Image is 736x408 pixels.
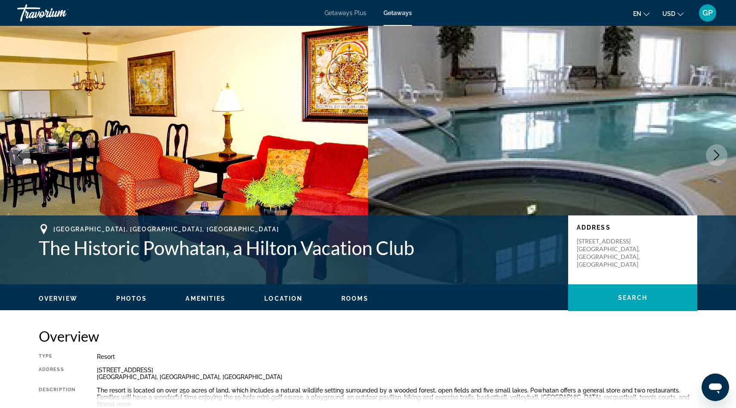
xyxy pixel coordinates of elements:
a: Getaways [383,9,412,16]
p: [STREET_ADDRESS] [GEOGRAPHIC_DATA], [GEOGRAPHIC_DATA], [GEOGRAPHIC_DATA] [577,237,646,268]
div: Description [39,387,75,408]
iframe: Button to launch messaging window [702,374,729,401]
div: Resort [97,353,697,360]
span: Photos [116,295,147,302]
p: Address [577,224,689,231]
button: User Menu [696,4,719,22]
button: Change currency [662,7,683,20]
span: en [633,10,641,17]
div: Type [39,353,75,360]
span: USD [662,10,675,17]
button: Next image [706,144,727,166]
span: Overview [39,295,77,302]
span: Amenities [186,295,226,302]
div: Address [39,367,75,380]
button: Change language [633,7,649,20]
span: [GEOGRAPHIC_DATA], [GEOGRAPHIC_DATA], [GEOGRAPHIC_DATA] [53,226,279,233]
button: Photos [116,295,147,302]
a: Getaways Plus [325,9,366,16]
span: Location [264,295,303,302]
span: Search [618,294,647,301]
h1: The Historic Powhatan, a Hilton Vacation Club [39,237,560,259]
button: Overview [39,295,77,302]
button: Rooms [341,295,368,302]
div: [STREET_ADDRESS] [GEOGRAPHIC_DATA], [GEOGRAPHIC_DATA], [GEOGRAPHIC_DATA] [97,367,697,380]
div: The resort is located on over 250 acres of land, which includes a natural wildlife setting surrou... [97,387,697,408]
span: Rooms [341,295,368,302]
button: Search [568,284,697,311]
span: GP [702,9,713,17]
h2: Overview [39,327,697,345]
a: Travorium [17,2,103,24]
button: Amenities [186,295,226,302]
button: Location [264,295,303,302]
button: Previous image [9,144,30,166]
